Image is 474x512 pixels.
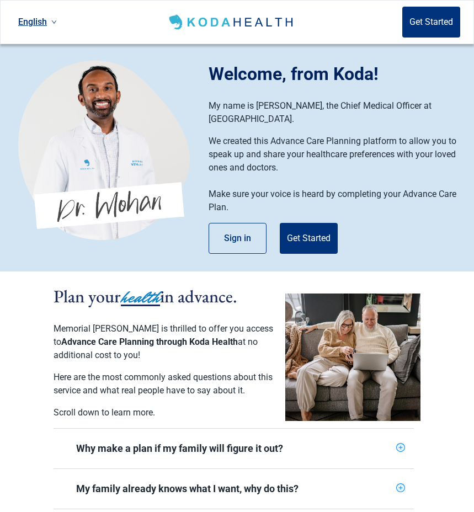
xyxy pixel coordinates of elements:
p: Here are the most commonly asked questions about this service and what real people have to say ab... [54,371,274,397]
div: Why make a plan if my family will figure it out? [76,442,392,455]
button: Sign in [209,223,267,254]
h1: Welcome, from Koda! [209,61,474,87]
span: in advance. [160,285,237,308]
span: plus-circle [396,443,405,452]
span: Plan your [54,285,121,308]
a: Current language: English [14,13,61,31]
p: My name is [PERSON_NAME], the Chief Medical Officer at [GEOGRAPHIC_DATA]. [209,99,463,126]
div: My family already knows what I want, why do this? [76,482,392,495]
button: Get Started [280,223,338,254]
span: health [121,285,160,310]
div: Why make a plan if my family will figure it out? [54,429,414,468]
span: down [51,19,57,25]
img: Koda Health [167,13,297,31]
p: We created this Advance Care Planning platform to allow you to speak up and share your healthcare... [209,135,463,174]
span: Memorial [PERSON_NAME] is thrilled to offer you access to [54,323,273,347]
img: Koda Health [18,60,190,240]
img: Couple planning their healthcare together [285,294,420,421]
p: Scroll down to learn more. [54,406,274,419]
p: Make sure your voice is heard by completing your Advance Care Plan. [209,188,463,214]
button: Get Started [402,7,460,38]
span: Advance Care Planning through Koda Health [61,337,238,347]
div: My family already knows what I want, why do this? [54,469,414,509]
span: plus-circle [396,483,405,492]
